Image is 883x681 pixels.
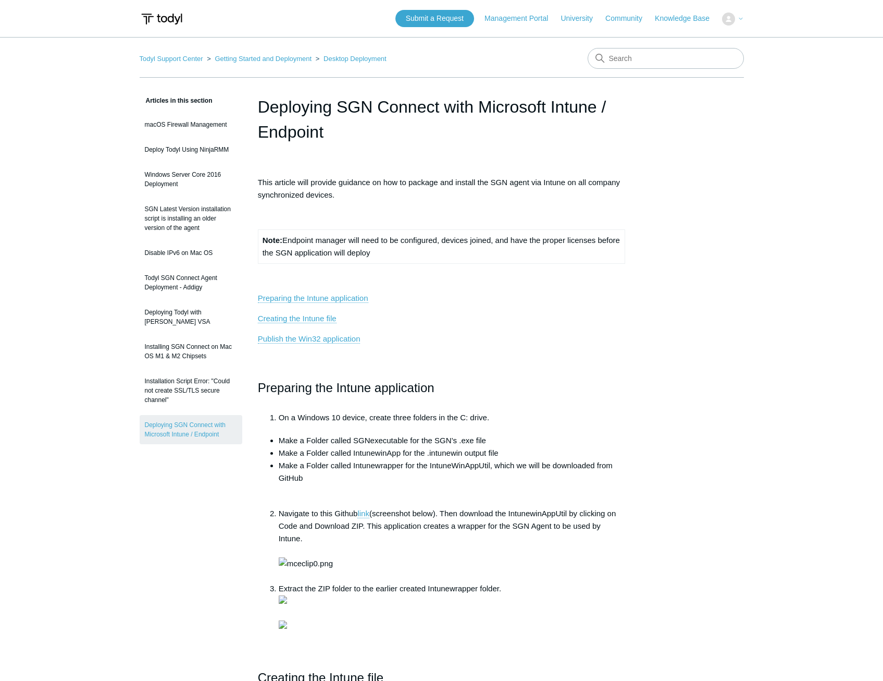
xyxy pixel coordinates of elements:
[140,9,184,29] img: Todyl Support Center Help Center home page
[258,381,434,395] span: Preparing the Intune application
[279,621,287,629] img: 19107754673427
[357,509,369,518] a: link
[258,294,368,303] a: Preparing the Intune application
[279,459,626,497] li: Make a Folder called Intunewrapper for the IntuneWinAppUtil, which we will be downloaded from GitHub
[215,55,312,63] a: Getting Started and Deployment
[140,415,242,444] a: Deploying SGN Connect with Microsoft Intune / Endpoint
[140,115,242,135] a: macOS Firewall Management
[258,94,626,144] h1: Deploying SGN Connect with Microsoft Intune / Endpoint
[140,337,242,366] a: Installing SGN Connect on Mac OS M1 & M2 Chipsets
[140,165,242,194] a: Windows Server Core 2016 Deployment
[279,507,626,582] li: Navigate to this Github (screenshot below). Then download the IntunewinAppUtil by clicking on Cod...
[140,140,242,160] a: Deploy Todyl Using NinjaRMM
[484,13,558,24] a: Management Portal
[140,55,205,63] li: Todyl Support Center
[279,595,287,604] img: 19107733848979
[140,243,242,263] a: Disable IPv6 on Mac OS
[140,268,242,297] a: Todyl SGN Connect Agent Deployment - Addigy
[258,230,625,264] td: Endpoint manager will need to be configured, devices joined, and have the proper licenses before ...
[205,55,314,63] li: Getting Started and Deployment
[258,334,360,344] a: Publish the Win32 application
[605,13,653,24] a: Community
[140,97,213,104] span: Articles in this section
[324,55,387,63] a: Desktop Deployment
[561,13,603,24] a: University
[140,55,203,63] a: Todyl Support Center
[140,371,242,410] a: Installation Script Error: "Could not create SSL/TLS secure channel"
[279,582,626,633] li: Extract the ZIP folder to the earlier created Intunewrapper folder.
[279,411,626,424] li: On a Windows 10 device, create three folders in the C: drive.
[279,447,626,459] li: Make a Folder called IntunewinApp for the .intunewin output file
[258,314,337,323] a: Creating the Intune file
[279,557,333,570] img: mceclip0.png
[314,55,387,63] li: Desktop Deployment
[588,48,744,69] input: Search
[395,10,474,27] a: Submit a Request
[140,199,242,238] a: SGN Latest Version installation script is installing an older version of the agent
[258,176,626,201] p: This article will provide guidance on how to package and install the SGN agent via Intune on all ...
[263,236,282,245] strong: Note:
[655,13,720,24] a: Knowledge Base
[140,302,242,332] a: Deploying Todyl with [PERSON_NAME] VSA
[279,434,626,447] li: Make a Folder called SGNexecutable for the SGN’s .exe file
